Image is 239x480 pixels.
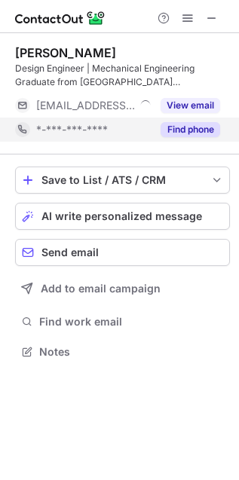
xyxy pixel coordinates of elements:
[15,9,106,27] img: ContactOut v5.3.10
[15,275,230,302] button: Add to email campaign
[15,203,230,230] button: AI write personalized message
[41,246,99,258] span: Send email
[15,167,230,194] button: save-profile-one-click
[39,345,224,359] span: Notes
[41,210,202,222] span: AI write personalized message
[15,311,230,332] button: Find work email
[161,122,220,137] button: Reveal Button
[39,315,224,329] span: Find work email
[15,45,116,60] div: [PERSON_NAME]
[36,99,135,112] span: [EMAIL_ADDRESS][DOMAIN_NAME]
[41,283,161,295] span: Add to email campaign
[161,98,220,113] button: Reveal Button
[41,174,204,186] div: Save to List / ATS / CRM
[15,239,230,266] button: Send email
[15,62,230,89] div: Design Engineer | Mechanical Engineering Graduate from [GEOGRAPHIC_DATA] [GEOGRAPHIC_DATA]
[15,341,230,362] button: Notes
